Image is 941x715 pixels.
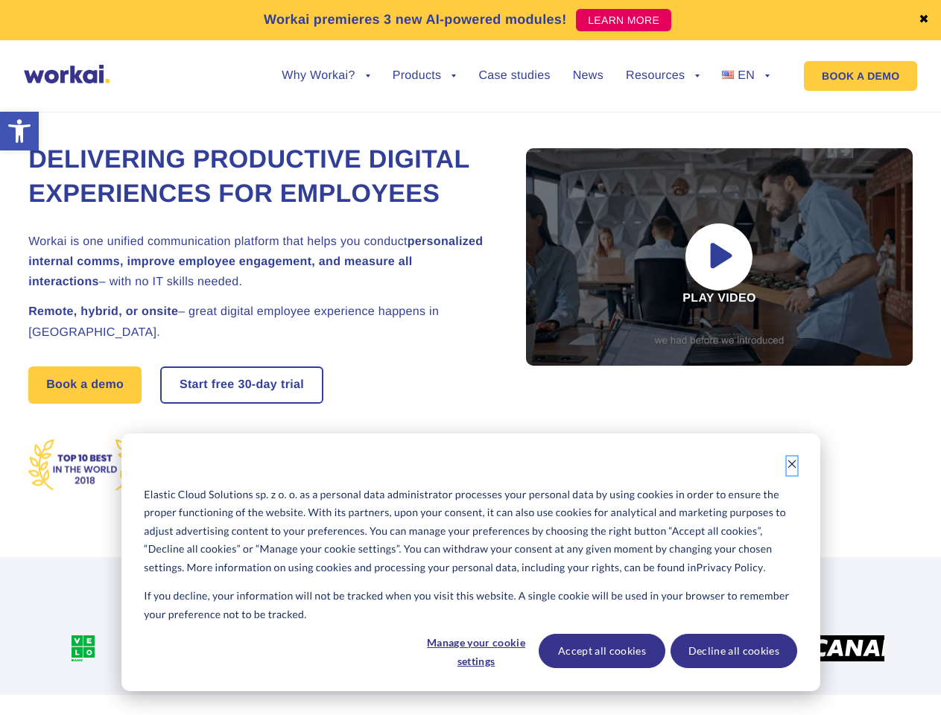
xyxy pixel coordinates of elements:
button: Manage your cookie settings [419,634,533,668]
h2: More than 100 fast-growing enterprises trust Workai [57,591,884,608]
p: Workai premieres 3 new AI-powered modules! [264,10,567,30]
p: Elastic Cloud Solutions sp. z o. o. as a personal data administrator processes your personal data... [144,486,796,577]
a: ✖ [919,14,929,26]
a: Privacy Policy [697,559,764,577]
a: Book a demo [28,366,142,404]
span: EN [738,69,755,82]
a: LEARN MORE [576,9,671,31]
a: News [573,70,603,82]
a: Start free30-daytrial [162,368,322,402]
a: Products [393,70,457,82]
h2: – great digital employee experience happens in [GEOGRAPHIC_DATA]. [28,302,490,342]
div: Play video [526,148,913,366]
i: 30-day [238,379,277,391]
a: Case studies [478,70,550,82]
button: Decline all cookies [671,634,797,668]
button: Dismiss cookie banner [787,457,797,475]
h1: Delivering Productive Digital Experiences for Employees [28,143,490,212]
h2: Workai is one unified communication platform that helps you conduct – with no IT skills needed. [28,232,490,293]
div: Cookie banner [121,433,820,691]
strong: personalized internal comms, improve employee engagement, and measure all interactions [28,235,483,288]
a: Why Workai? [282,70,370,82]
p: If you decline, your information will not be tracked when you visit this website. A single cookie... [144,587,796,623]
button: Accept all cookies [539,634,665,668]
a: Resources [626,70,700,82]
a: BOOK A DEMO [804,61,917,91]
strong: Remote, hybrid, or onsite [28,305,178,318]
